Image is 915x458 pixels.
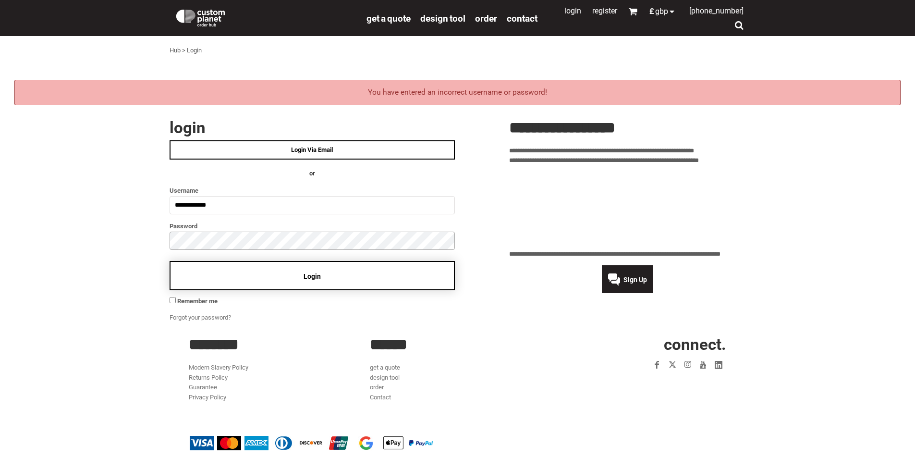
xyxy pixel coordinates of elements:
a: get a quote [366,12,411,24]
span: Remember me [177,297,218,305]
span: Login Via Email [291,146,333,153]
label: Username [170,185,455,196]
img: China UnionPay [327,436,351,450]
a: Login [564,6,581,15]
span: Contact [507,13,537,24]
a: order [475,12,497,24]
iframe: Customer reviews powered by Trustpilot [594,378,726,390]
span: design tool [420,13,465,24]
span: GBP [655,8,668,15]
iframe: Customer reviews powered by Trustpilot [509,172,746,244]
a: Hub [170,47,181,54]
label: Password [170,221,455,232]
a: order [370,384,384,391]
h2: CONNECT. [551,336,726,352]
a: Forgot your password? [170,314,231,321]
span: Login [304,272,321,280]
img: Google Pay [354,436,378,450]
input: Remember me [170,297,176,303]
a: Register [592,6,617,15]
span: order [475,13,497,24]
div: > [182,46,185,56]
a: design tool [370,374,400,381]
img: Mastercard [217,436,241,450]
img: Discover [299,436,323,450]
a: Guarantee [189,384,217,391]
a: design tool [420,12,465,24]
span: Sign Up [623,276,647,284]
span: get a quote [366,13,411,24]
span: [PHONE_NUMBER] [689,6,744,15]
a: Returns Policy [189,374,228,381]
h4: OR [170,169,455,179]
div: Login [187,46,202,56]
img: PayPal [409,440,433,446]
img: American Express [244,436,268,450]
a: Contact [507,12,537,24]
a: Custom Planet [170,2,362,31]
a: Contact [370,394,391,401]
h2: Login [170,120,455,136]
div: You have entered an incorrect username or password! [14,80,901,105]
img: Apple Pay [381,436,405,450]
a: Modern Slavery Policy [189,364,248,371]
span: £ [649,8,655,15]
img: Visa [190,436,214,450]
img: Diners Club [272,436,296,450]
a: Privacy Policy [189,394,226,401]
a: Login Via Email [170,140,455,160]
a: get a quote [370,364,400,371]
img: Custom Planet [174,7,227,26]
